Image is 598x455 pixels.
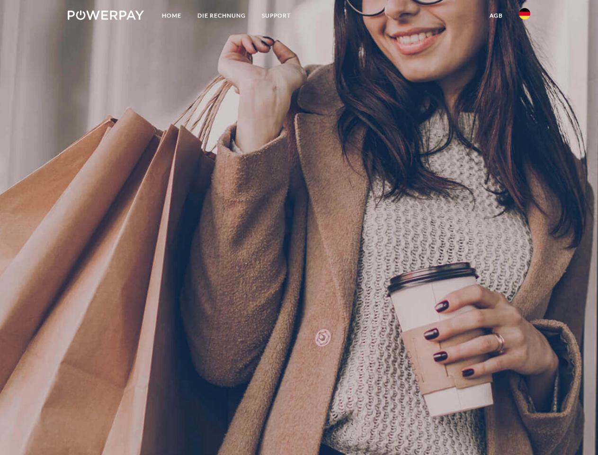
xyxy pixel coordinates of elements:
[68,10,144,20] img: logo-powerpay-white.svg
[519,8,530,19] img: de
[254,7,299,24] a: SUPPORT
[482,7,511,24] a: agb
[189,7,254,24] a: DIE RECHNUNG
[154,7,189,24] a: Home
